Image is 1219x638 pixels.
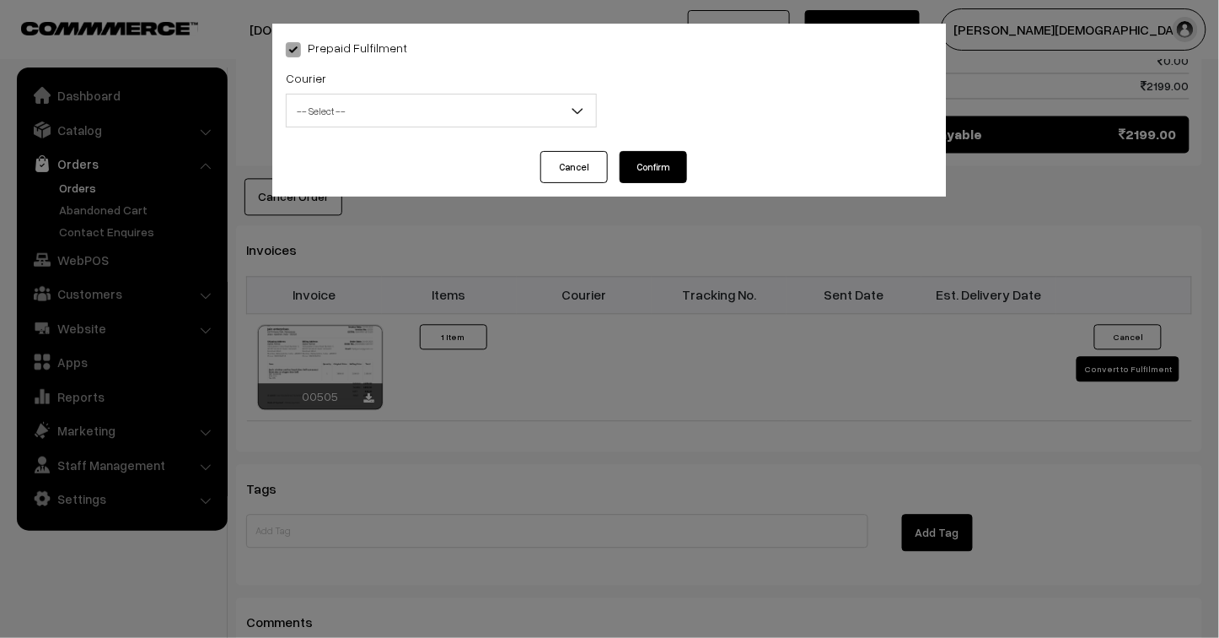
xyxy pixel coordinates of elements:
span: -- Select -- [287,96,596,126]
label: Prepaid Fulfilment [286,39,407,57]
label: Courier [286,69,326,87]
button: Cancel [540,151,608,183]
button: Confirm [620,151,687,183]
span: -- Select -- [286,94,597,127]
